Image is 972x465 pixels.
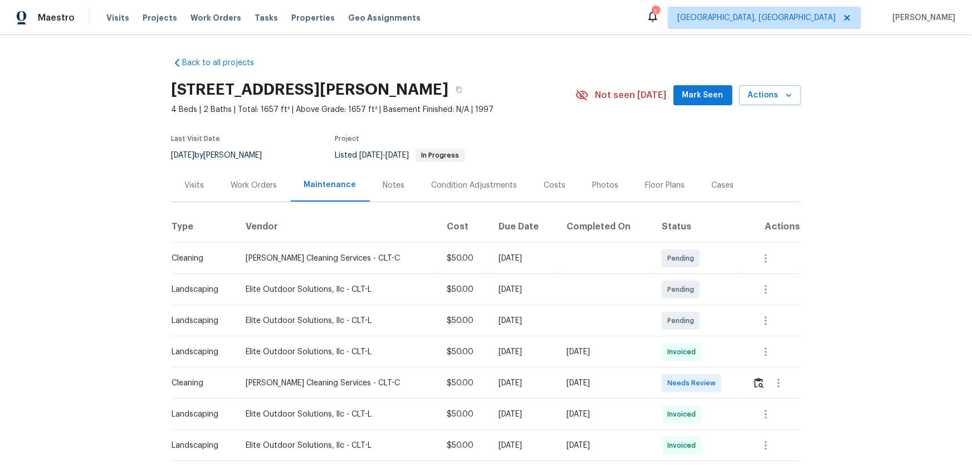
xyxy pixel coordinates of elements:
div: $50.00 [447,409,481,420]
button: Review Icon [753,370,765,397]
th: Cost [438,212,490,243]
div: Visits [185,180,204,191]
div: [DATE] [499,284,548,295]
div: [DATE] [566,378,644,389]
button: Mark Seen [673,85,732,106]
span: Work Orders [191,12,241,23]
div: [DATE] [499,346,548,358]
span: [DATE] [386,151,409,159]
span: Tasks [255,14,278,22]
span: Invoiced [667,409,700,420]
span: - [360,151,409,159]
div: Elite Outdoor Solutions, llc - CLT-L [246,409,429,420]
span: Invoiced [667,440,700,451]
img: Review Icon [754,378,764,388]
th: Due Date [490,212,557,243]
th: Completed On [558,212,653,243]
div: 1 [652,7,660,18]
div: Cases [712,180,734,191]
span: In Progress [417,152,464,159]
div: $50.00 [447,378,481,389]
span: [GEOGRAPHIC_DATA], [GEOGRAPHIC_DATA] [677,12,836,23]
div: Work Orders [231,180,277,191]
span: [PERSON_NAME] [888,12,955,23]
div: Condition Adjustments [432,180,517,191]
div: Landscaping [172,409,228,420]
span: Not seen [DATE] [595,90,667,101]
th: Actions [744,212,801,243]
span: Pending [667,315,699,326]
span: Invoiced [667,346,700,358]
div: Landscaping [172,284,228,295]
div: $50.00 [447,440,481,451]
div: [DATE] [499,253,548,264]
span: Mark Seen [682,89,724,102]
div: Elite Outdoor Solutions, llc - CLT-L [246,315,429,326]
span: Properties [291,12,335,23]
div: Elite Outdoor Solutions, llc - CLT-L [246,440,429,451]
th: Status [653,212,743,243]
div: by [PERSON_NAME] [172,149,276,162]
div: Floor Plans [646,180,685,191]
div: Elite Outdoor Solutions, llc - CLT-L [246,284,429,295]
div: [PERSON_NAME] Cleaning Services - CLT-C [246,253,429,264]
span: Visits [106,12,129,23]
div: [DATE] [566,440,644,451]
span: Actions [748,89,792,102]
div: [DATE] [499,409,548,420]
div: $50.00 [447,253,481,264]
h2: [STREET_ADDRESS][PERSON_NAME] [172,84,449,95]
div: Maintenance [304,179,356,190]
span: Listed [335,151,465,159]
div: $50.00 [447,346,481,358]
span: Pending [667,284,699,295]
button: Actions [739,85,801,106]
span: Maestro [38,12,75,23]
div: [PERSON_NAME] Cleaning Services - CLT-C [246,378,429,389]
a: Back to all projects [172,57,279,68]
span: Geo Assignments [348,12,421,23]
th: Vendor [237,212,438,243]
div: [DATE] [499,315,548,326]
div: Landscaping [172,440,228,451]
div: Cleaning [172,378,228,389]
span: Pending [667,253,699,264]
div: [DATE] [566,409,644,420]
div: Notes [383,180,405,191]
div: Costs [544,180,566,191]
span: Project [335,135,360,142]
div: Landscaping [172,315,228,326]
div: $50.00 [447,284,481,295]
div: [DATE] [566,346,644,358]
span: [DATE] [360,151,383,159]
div: [DATE] [499,378,548,389]
div: Landscaping [172,346,228,358]
div: [DATE] [499,440,548,451]
button: Copy Address [449,80,469,100]
span: [DATE] [172,151,195,159]
span: Last Visit Date [172,135,221,142]
div: $50.00 [447,315,481,326]
span: Projects [143,12,177,23]
th: Type [172,212,237,243]
div: Elite Outdoor Solutions, llc - CLT-L [246,346,429,358]
div: Photos [593,180,619,191]
span: Needs Review [667,378,720,389]
div: Cleaning [172,253,228,264]
span: 4 Beds | 2 Baths | Total: 1657 ft² | Above Grade: 1657 ft² | Basement Finished: N/A | 1997 [172,104,575,115]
